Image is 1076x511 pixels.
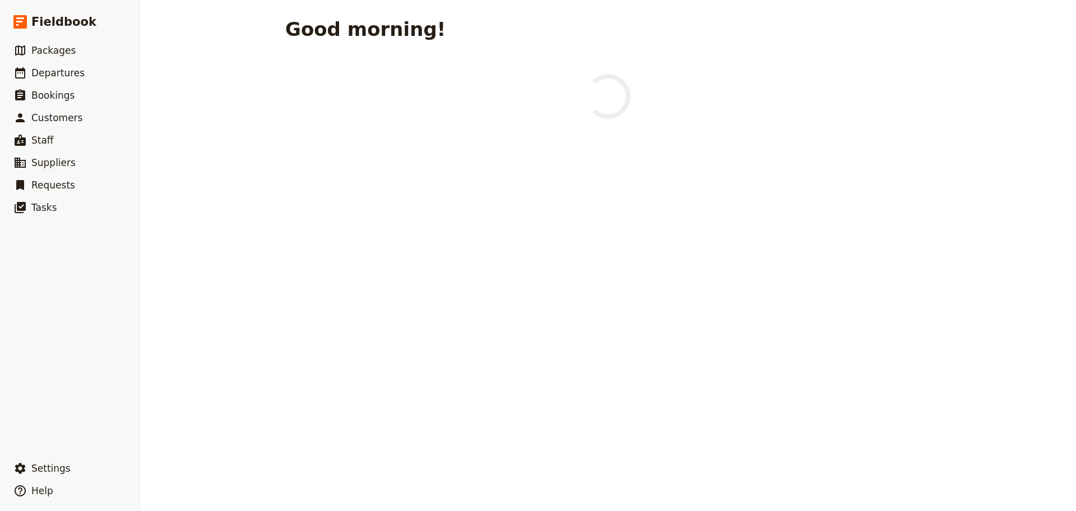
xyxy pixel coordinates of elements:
span: Help [31,485,53,496]
span: Departures [31,67,85,79]
span: Requests [31,179,75,191]
span: Bookings [31,90,75,101]
span: Staff [31,135,54,146]
span: Fieldbook [31,13,96,30]
span: Packages [31,45,76,56]
span: Customers [31,112,82,123]
h1: Good morning! [285,18,446,40]
span: Suppliers [31,157,76,168]
span: Settings [31,463,71,474]
span: Tasks [31,202,57,213]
